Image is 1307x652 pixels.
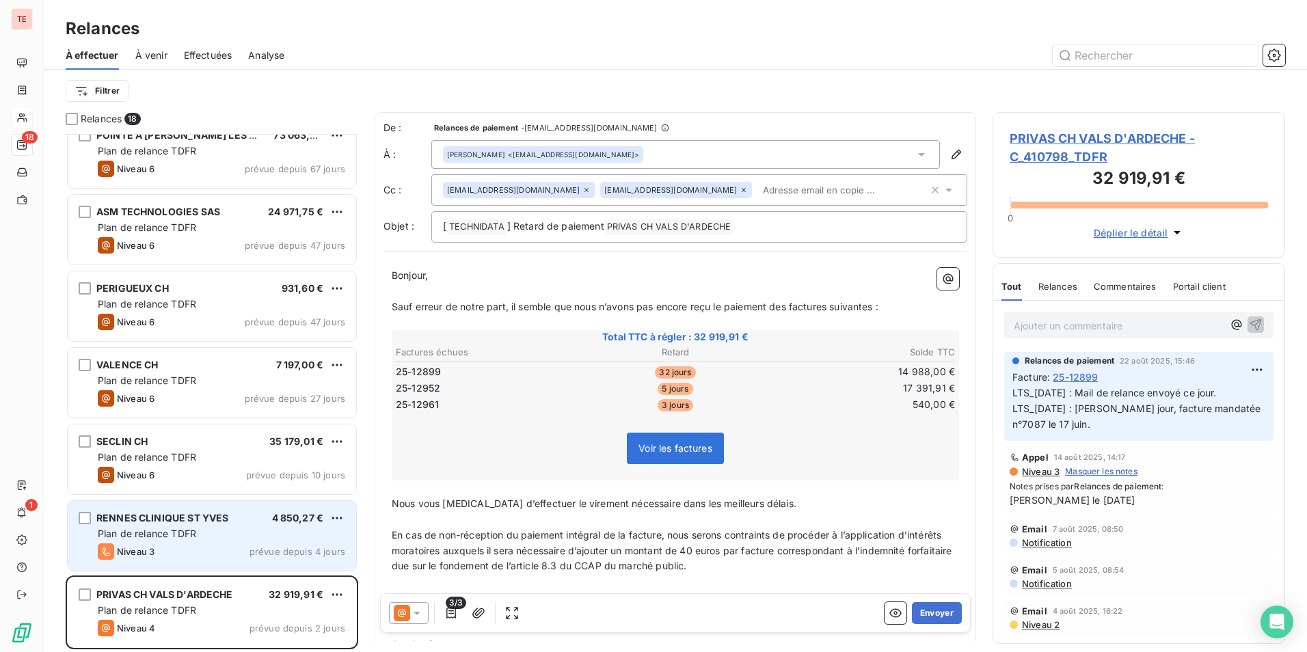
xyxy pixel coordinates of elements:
[1094,281,1157,292] span: Commentaires
[98,145,196,157] span: Plan de relance TDFR
[392,638,495,650] span: Service Recouvrement
[770,345,956,359] th: Solde TTC
[246,470,345,480] span: prévue depuis 10 jours
[98,451,196,463] span: Plan de relance TDFR
[11,8,33,30] div: TE
[66,49,119,62] span: À effectuer
[1053,44,1258,66] input: Rechercher
[447,219,507,235] span: TECHNIDATA
[443,220,446,232] span: [
[117,623,155,634] span: Niveau 4
[245,316,345,327] span: prévue depuis 47 jours
[1010,480,1268,493] span: Notes prises par :
[124,113,140,125] span: 18
[245,163,345,174] span: prévue depuis 67 jours
[655,366,695,379] span: 32 jours
[248,49,284,62] span: Analyse
[1022,606,1047,616] span: Email
[98,298,196,310] span: Plan de relance TDFR
[392,498,796,509] span: Nous vous [MEDICAL_DATA] d’effectuer le virement nécessaire dans les meilleurs délais.
[1173,281,1226,292] span: Portail client
[117,470,154,480] span: Niveau 6
[98,221,196,233] span: Plan de relance TDFR
[117,546,154,557] span: Niveau 3
[96,129,291,141] span: POINTE A [PERSON_NAME] LES ABYMES
[447,186,580,194] span: [EMAIL_ADDRESS][DOMAIN_NAME]
[250,546,345,557] span: prévue depuis 4 jours
[11,622,33,644] img: Logo LeanPay
[96,282,169,294] span: PERIGUEUX CH
[1022,452,1049,463] span: Appel
[22,131,38,144] span: 18
[276,359,324,370] span: 7 197,00 €
[1054,453,1126,461] span: 14 août 2025, 14:17
[1008,213,1013,223] span: 0
[1021,578,1072,589] span: Notification
[98,528,196,539] span: Plan de relance TDFR
[383,220,414,232] span: Objet :
[1120,357,1195,365] span: 22 août 2025, 15:46
[96,206,220,217] span: ASM TECHNOLOGIES SAS
[1065,465,1137,478] span: Masquer les notes
[392,591,762,603] span: Dans l’intérêt de tous, nous espérons que vous règlerez cette affaire au plus vite.
[96,588,233,600] span: PRIVAS CH VALS D'ARDECHE
[1022,524,1047,534] span: Email
[273,129,332,141] span: 73 063,49 €
[184,49,232,62] span: Effectuées
[446,597,466,609] span: 3/3
[117,163,154,174] span: Niveau 6
[1012,387,1264,430] span: LTS_[DATE] : Mail de relance envoyé ce jour. LTS_[DATE] : [PERSON_NAME] jour, facture mandatée n°...
[757,180,915,200] input: Adresse email en copie ...
[66,134,358,652] div: grid
[392,529,955,572] span: En cas de non-réception du paiement intégral de la facture, nous serons contraints de procéder à ...
[96,359,159,370] span: VALENCE CH
[912,602,962,624] button: Envoyer
[1021,466,1060,477] span: Niveau 3
[396,365,441,379] span: 25-12899
[269,588,323,600] span: 32 919,91 €
[1074,481,1161,491] span: Relances de paiement
[770,397,956,412] td: 540,00 €
[96,512,228,524] span: RENNES CLINIQUE ST YVES
[392,269,428,281] span: Bonjour,
[447,150,639,159] div: <[EMAIL_ADDRESS][DOMAIN_NAME]>
[269,435,323,447] span: 35 179,01 €
[245,393,345,404] span: prévue depuis 27 jours
[1025,355,1114,367] span: Relances de paiement
[1090,225,1189,241] button: Déplier le détail
[1053,525,1124,533] span: 7 août 2025, 08:50
[25,499,38,511] span: 1
[392,301,878,312] span: Sauf erreur de notre part, il semble que nous n’avons pas encore reçu le paiement des factures su...
[658,383,692,395] span: 5 jours
[272,512,324,524] span: 4 850,27 €
[770,364,956,379] td: 14 988,00 €
[1010,166,1268,193] h3: 32 919,91 €
[605,219,733,235] span: PRIVAS CH VALS D'ARDECHE
[638,442,712,454] span: Voir les factures
[395,345,581,359] th: Factures échues
[11,134,32,156] a: 18
[98,604,196,616] span: Plan de relance TDFR
[434,124,518,132] span: Relances de paiement
[135,49,167,62] span: À venir
[383,183,431,197] label: Cc :
[1021,619,1060,630] span: Niveau 2
[1021,537,1072,548] span: Notification
[1038,281,1077,292] span: Relances
[117,316,154,327] span: Niveau 6
[117,393,154,404] span: Niveau 6
[250,623,345,634] span: prévue depuis 2 jours
[396,398,439,411] span: 25-12961
[394,330,957,344] span: Total TTC à régler : 32 919,91 €
[282,282,323,294] span: 931,60 €
[66,80,129,102] button: Filtrer
[81,112,122,126] span: Relances
[507,220,604,232] span: ] Retard de paiement
[396,381,440,395] span: 25-12952
[1094,226,1168,240] span: Déplier le détail
[1001,281,1022,292] span: Tout
[1053,607,1123,615] span: 4 août 2025, 16:22
[521,124,657,132] span: - [EMAIL_ADDRESS][DOMAIN_NAME]
[268,206,323,217] span: 24 971,75 €
[1022,565,1047,575] span: Email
